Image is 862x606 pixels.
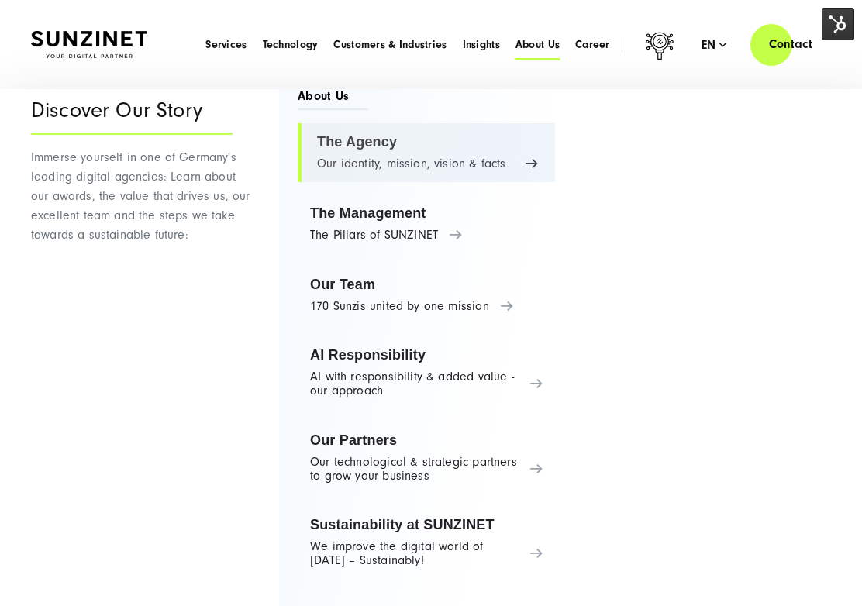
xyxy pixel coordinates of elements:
a: Career [575,37,610,53]
span: About Us [298,88,368,110]
a: Contact [750,22,831,67]
a: The Agency Our identity, mission, vision & facts [298,123,555,182]
a: Customers & Industries [333,37,447,53]
a: About Us [515,37,560,53]
div: en [702,37,727,53]
a: Insights [463,37,500,53]
img: SUNZINET Full Service Digital Agentur [31,31,147,58]
a: Our Partners Our technological & strategic partners to grow your business [298,422,555,494]
a: Our Team 170 Sunzis united by one mission [298,266,555,325]
a: AI Responsibility AI with responsibility & added value - our approach [298,336,555,409]
a: The Management The Pillars of SUNZINET [298,195,555,253]
a: Technology [263,37,319,53]
a: Services [205,37,247,53]
p: Immerse yourself in one of Germany's leading digital agencies: Learn about our awards, the value ... [31,148,256,245]
img: HubSpot Tools Menu Toggle [822,8,854,40]
div: Discover Our Story [31,99,233,135]
a: Sustainability at SUNZINET We improve the digital world of [DATE] – Sustainably! [298,506,555,579]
